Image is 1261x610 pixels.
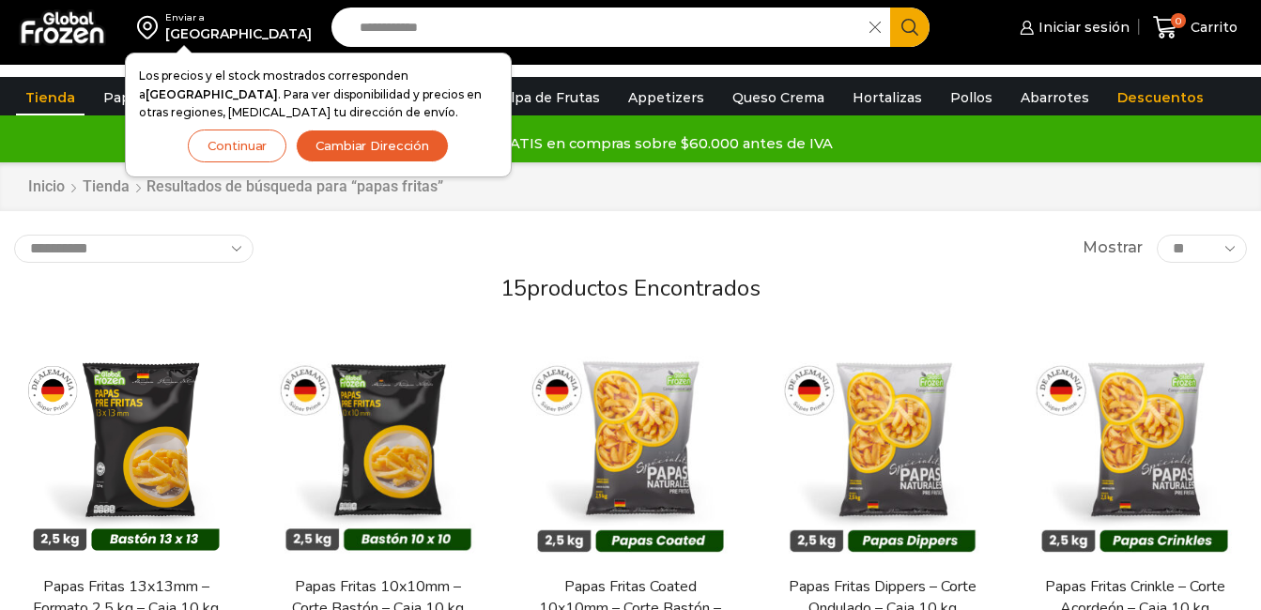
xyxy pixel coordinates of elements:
img: address-field-icon.svg [137,11,165,43]
select: Pedido de la tienda [14,235,254,263]
a: Tienda [16,80,85,115]
strong: [GEOGRAPHIC_DATA] [146,87,278,101]
a: Descuentos [1108,80,1213,115]
a: Hortalizas [843,80,931,115]
h1: Resultados de búsqueda para “papas fritas” [146,177,443,195]
a: Tienda [82,176,131,198]
a: Pulpa de Frutas [483,80,609,115]
a: Appetizers [619,80,714,115]
a: Abarrotes [1011,80,1099,115]
span: productos encontrados [527,273,761,303]
span: Carrito [1186,18,1238,37]
a: Queso Crema [723,80,834,115]
a: Inicio [27,176,66,198]
a: Papas Fritas [94,80,198,115]
div: [GEOGRAPHIC_DATA] [165,24,312,43]
a: Iniciar sesión [1015,8,1130,46]
button: Cambiar Dirección [296,130,449,163]
span: Iniciar sesión [1034,18,1130,37]
a: 0 Carrito [1148,6,1242,50]
button: Continuar [188,130,286,163]
button: Search button [890,8,930,47]
div: Enviar a [165,11,312,24]
nav: Breadcrumb [27,176,443,198]
span: 0 [1171,13,1186,28]
a: Pollos [941,80,1002,115]
p: Los precios y el stock mostrados corresponden a . Para ver disponibilidad y precios en otras regi... [139,67,498,121]
span: 15 [500,273,527,303]
span: Mostrar [1083,237,1143,259]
